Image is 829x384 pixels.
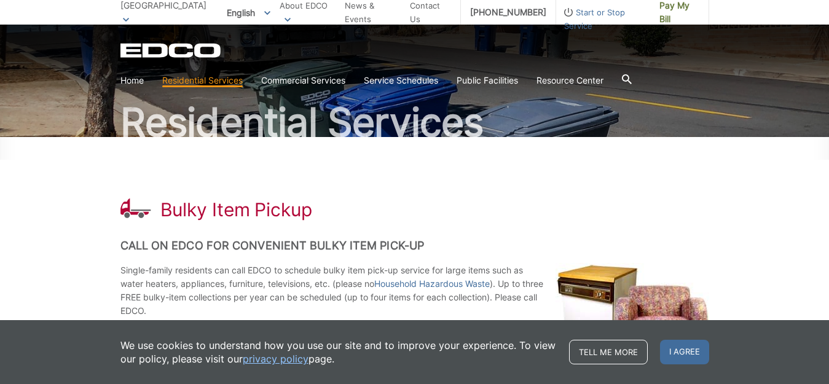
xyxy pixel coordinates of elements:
a: Tell me more [569,340,648,364]
h2: Residential Services [120,103,709,142]
a: privacy policy [243,352,308,366]
h2: Call on EDCO for Convenient Bulky Item Pick-up [120,239,709,253]
a: Public Facilities [457,74,518,87]
a: Home [120,74,144,87]
img: Dishwasher, television and chair [556,263,709,365]
p: We use cookies to understand how you use our site and to improve your experience. To view our pol... [120,339,557,366]
a: Service Schedules [364,74,438,87]
h1: Bulky Item Pickup [160,198,312,221]
p: Single-family residents can call EDCO to schedule bulky item pick-up service for large items such... [120,264,709,318]
a: Commercial Services [261,74,345,87]
a: Residential Services [162,74,243,87]
a: EDCD logo. Return to the homepage. [120,43,222,58]
a: Resource Center [536,74,603,87]
span: English [218,2,280,23]
a: Household Hazardous Waste [374,277,490,291]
